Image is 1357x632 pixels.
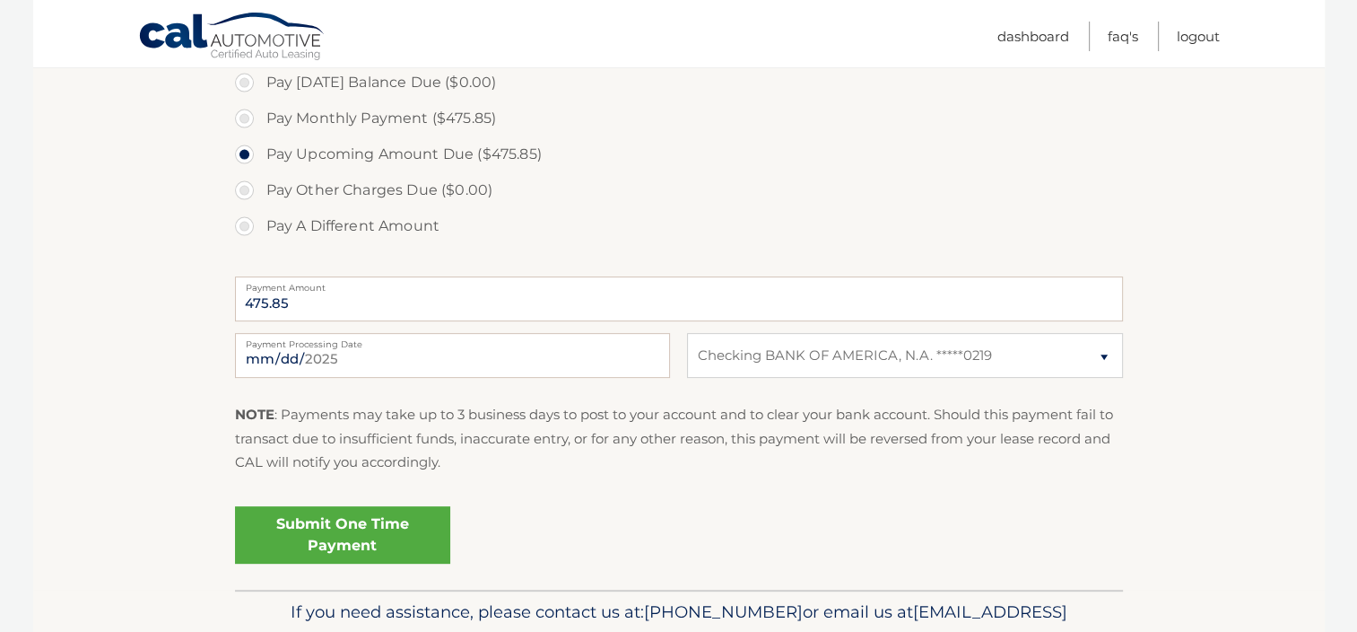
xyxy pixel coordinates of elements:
a: Cal Automotive [138,12,326,64]
label: Pay A Different Amount [235,208,1123,244]
span: [PHONE_NUMBER] [644,601,803,622]
label: Pay Upcoming Amount Due ($475.85) [235,136,1123,172]
input: Payment Amount [235,276,1123,321]
a: Logout [1177,22,1220,51]
a: FAQ's [1108,22,1138,51]
strong: NOTE [235,406,274,423]
label: Pay Monthly Payment ($475.85) [235,101,1123,136]
label: Pay Other Charges Due ($0.00) [235,172,1123,208]
a: Dashboard [997,22,1069,51]
label: Payment Amount [235,276,1123,291]
a: Submit One Time Payment [235,506,450,564]
input: Payment Date [235,333,670,378]
p: : Payments may take up to 3 business days to post to your account and to clear your bank account.... [235,403,1123,474]
label: Payment Processing Date [235,333,670,347]
label: Pay [DATE] Balance Due ($0.00) [235,65,1123,101]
